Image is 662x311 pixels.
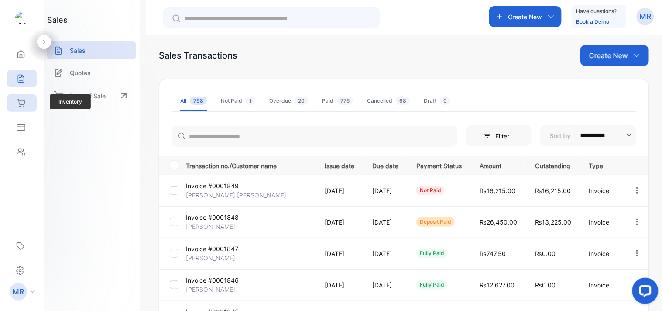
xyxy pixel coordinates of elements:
p: [DATE] [325,186,354,195]
span: 798 [190,97,207,105]
div: Not Paid [221,97,255,105]
p: [DATE] [372,218,398,227]
img: logo [15,11,28,24]
p: MR [13,286,24,297]
div: fully paid [416,280,448,290]
p: Create New [589,50,628,61]
p: Create New [508,12,542,21]
p: Invoice [589,249,615,258]
p: [PERSON_NAME] [186,285,235,294]
span: 0 [440,97,450,105]
p: Quotes [70,68,91,77]
div: fully paid [416,249,448,258]
div: Cancelled [367,97,410,105]
p: Invoice [589,186,615,195]
span: ₨0.00 [535,250,556,257]
p: Filter [495,131,515,141]
p: Point of Sale [70,91,106,100]
div: deposit paid [416,217,455,227]
p: [DATE] [325,249,354,258]
span: ₨16,215.00 [535,187,571,194]
p: Issue date [325,159,354,170]
a: Quotes [47,64,136,82]
iframe: LiveChat chat widget [625,274,662,311]
p: [DATE] [372,280,398,290]
p: Outstanding [535,159,571,170]
div: Sales Transactions [159,49,237,62]
p: Invoice [589,218,615,227]
p: Invoice #0001848 [186,213,239,222]
h1: sales [47,14,68,26]
p: [PERSON_NAME] [PERSON_NAME] [186,190,286,200]
p: Sort by [550,131,571,140]
p: [PERSON_NAME] [186,222,235,231]
button: Create New [580,45,649,66]
p: Amount [480,159,517,170]
p: Payment Status [416,159,462,170]
span: ₨747.50 [480,250,506,257]
p: [PERSON_NAME] [186,253,235,263]
span: ₨26,450.00 [480,218,517,226]
span: 68 [396,97,410,105]
p: Sales [70,46,86,55]
button: MR [637,6,654,27]
button: Sort by [540,125,636,146]
div: Overdue [269,97,308,105]
p: [DATE] [372,186,398,195]
span: Inventory [50,94,91,109]
p: Invoice [589,280,615,290]
p: [DATE] [372,249,398,258]
p: [DATE] [325,218,354,227]
span: 775 [337,97,353,105]
a: Point of Sale [47,86,136,105]
div: not paid [416,186,445,195]
span: ₨16,215.00 [480,187,515,194]
div: Draft [424,97,450,105]
button: Filter [466,125,532,146]
p: Transaction no./Customer name [186,159,314,170]
p: Invoice #0001846 [186,276,239,285]
div: Paid [322,97,353,105]
p: Have questions? [576,7,617,16]
div: All [180,97,207,105]
p: Invoice #0001847 [186,244,238,253]
span: 20 [295,97,308,105]
p: Type [589,159,615,170]
p: [DATE] [325,280,354,290]
p: MR [640,11,652,22]
button: Create New [489,6,562,27]
span: ₨12,627.00 [480,281,515,289]
a: Book a Demo [576,18,610,25]
p: Invoice #0001849 [186,181,239,190]
p: Due date [372,159,398,170]
span: ₨13,225.00 [535,218,571,226]
span: ₨0.00 [535,281,556,289]
span: 1 [246,97,255,105]
a: Sales [47,41,136,59]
